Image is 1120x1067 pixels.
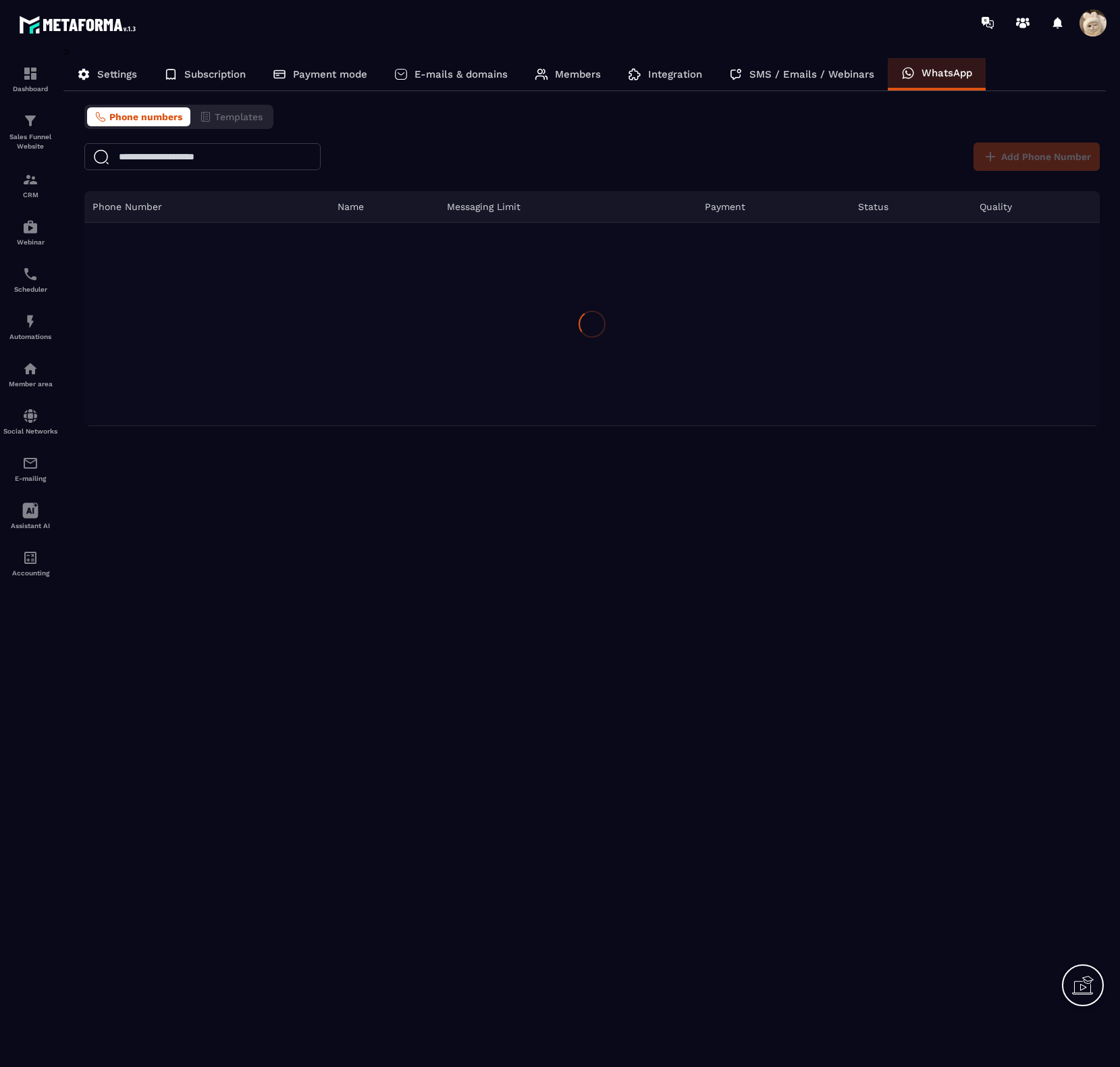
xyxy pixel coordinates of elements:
[3,333,57,340] p: Automations
[192,107,271,126] button: Templates
[22,172,38,188] img: formation
[293,68,367,80] p: Payment mode
[3,103,57,161] a: formationformationSales Funnel Website
[3,85,57,93] p: Dashboard
[3,475,57,482] p: E-mailing
[87,107,190,126] button: Phone numbers
[22,219,38,235] img: automations
[22,455,38,471] img: email
[850,191,971,223] th: Status
[3,522,57,529] p: Assistant AI
[3,238,57,246] p: Webinar
[749,68,874,80] p: SMS / Emails / Webinars
[22,66,38,82] img: formation
[415,68,508,80] p: E-mails & domains
[3,380,57,388] p: Member area
[329,191,438,223] th: Name
[22,408,38,424] img: social-network
[22,550,38,566] img: accountant
[3,398,57,445] a: social-networksocial-networkSocial Networks
[22,266,38,282] img: scheduler
[3,191,57,199] p: CRM
[97,68,137,80] p: Settings
[3,209,57,256] a: automationsautomationsWebinar
[439,191,697,223] th: Messaging Limit
[3,303,57,350] a: automationsautomationsAutomations
[109,111,182,122] span: Phone numbers
[648,68,702,80] p: Integration
[3,256,57,303] a: schedulerschedulerScheduler
[922,67,972,79] p: WhatsApp
[215,111,263,122] span: Templates
[3,161,57,209] a: formationformationCRM
[3,427,57,435] p: Social Networks
[3,286,57,293] p: Scheduler
[3,540,57,587] a: accountantaccountantAccounting
[3,132,57,151] p: Sales Funnel Website
[3,350,57,398] a: automationsautomationsMember area
[84,191,329,223] th: Phone Number
[697,191,850,223] th: Payment
[3,55,57,103] a: formationformationDashboard
[971,191,1100,223] th: Quality
[19,12,140,37] img: logo
[555,68,601,80] p: Members
[22,361,38,377] img: automations
[3,445,57,492] a: emailemailE-mailing
[22,313,38,330] img: automations
[22,113,38,129] img: formation
[3,569,57,577] p: Accounting
[63,45,1106,426] div: >
[3,492,57,540] a: Assistant AI
[184,68,246,80] p: Subscription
